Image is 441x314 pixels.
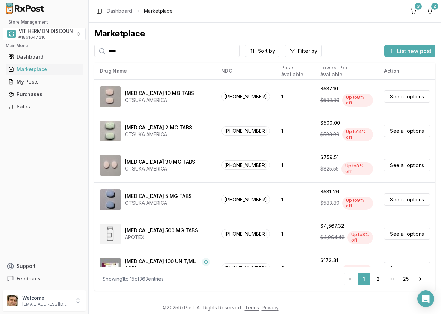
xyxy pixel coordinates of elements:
a: Dashboard [107,8,132,15]
button: Select a view [3,28,86,40]
span: [PHONE_NUMBER] [221,263,270,273]
a: Sales [6,101,83,113]
img: RxPost Logo [3,3,47,14]
div: Dashboard [8,53,80,60]
h2: Store Management [3,19,86,25]
span: [PHONE_NUMBER] [221,195,270,204]
span: [PHONE_NUMBER] [221,126,270,136]
td: 1 [276,148,315,182]
div: OTSUKA AMERICA [125,165,195,172]
span: MT HERMON DISCOUNT PHARMACY [18,28,105,35]
button: Sales [3,101,86,112]
a: 25 [399,273,412,285]
th: Action [379,63,435,79]
a: Terms [245,305,259,311]
div: 2 [431,3,438,10]
div: Up to 9 % off [341,265,373,278]
a: See all options [384,90,430,103]
a: See all options [384,125,430,137]
button: Sort by [245,45,279,57]
button: Purchases [3,89,86,100]
div: [MEDICAL_DATA] 5 MG TABS [125,193,192,200]
span: Filter by [298,47,317,54]
img: Abiraterone Acetate 500 MG TABS [100,224,121,244]
span: List new post [397,47,431,55]
a: Marketplace [6,63,83,76]
div: $537.10 [320,85,338,92]
span: Sort by [258,47,275,54]
th: Lowest Price Available [315,63,379,79]
span: [PHONE_NUMBER] [221,229,270,238]
span: $4,964.48 [320,234,345,241]
img: Abilify 2 MG TABS [100,121,121,141]
td: 1 [276,114,315,148]
div: Up to 8 % off [347,231,373,244]
a: See all options [384,228,430,240]
div: 3 [415,3,422,10]
button: 3 [408,6,419,17]
div: Up to 14 % off [342,128,373,141]
div: Open Intercom Messenger [417,290,434,307]
a: See all options [384,262,430,274]
h2: Main Menu [6,43,83,49]
button: Support [3,260,86,272]
td: 1 [276,217,315,251]
img: Admelog SoloStar 100 UNIT/ML SOPN [100,258,121,279]
p: [EMAIL_ADDRESS][DOMAIN_NAME] [22,302,70,307]
a: List new post [384,48,435,55]
button: My Posts [3,76,86,87]
a: Go to next page [413,273,427,285]
div: [MEDICAL_DATA] 30 MG TABS [125,158,195,165]
div: Up to 9 % off [342,197,373,210]
div: $172.31 [320,257,338,264]
img: User avatar [7,295,18,306]
div: Sales [8,103,80,110]
span: $825.55 [320,165,339,172]
img: Abilify 10 MG TABS [100,86,121,107]
p: Welcome [22,295,70,302]
div: [MEDICAL_DATA] 10 MG TABS [125,90,194,97]
div: Marketplace [8,66,80,73]
span: [PHONE_NUMBER] [221,92,270,101]
div: Marketplace [94,28,435,39]
button: Filter by [285,45,322,57]
button: List new post [384,45,435,57]
th: Posts Available [276,63,315,79]
div: Purchases [8,91,80,98]
button: Dashboard [3,51,86,62]
span: $583.80 [320,200,339,207]
button: 2 [424,6,435,17]
a: Purchases [6,88,83,101]
div: Showing 1 to 15 of 363 entries [103,276,164,282]
div: OTSUKA AMERICA [125,200,192,207]
a: Dashboard [6,51,83,63]
span: # 1861647216 [18,35,46,40]
div: [MEDICAL_DATA] 500 MG TABS [125,227,198,234]
button: Marketplace [3,64,86,75]
button: Feedback [3,272,86,285]
a: See all options [384,193,430,206]
th: NDC [216,63,276,79]
div: APOTEX [125,234,198,241]
a: 2 [372,273,384,285]
td: 5 [276,251,315,285]
img: Abilify 30 MG TABS [100,155,121,176]
div: Up to 8 % off [341,162,373,175]
div: [MEDICAL_DATA] 100 UNIT/ML SOPN [125,258,199,272]
a: See all options [384,159,430,171]
div: $531.26 [320,188,339,195]
div: My Posts [8,78,80,85]
span: $583.80 [320,131,339,138]
div: $500.00 [320,120,340,127]
span: [PHONE_NUMBER] [221,160,270,170]
div: Up to 8 % off [342,94,373,107]
div: OTSUKA AMERICA [125,131,192,138]
div: [MEDICAL_DATA] 2 MG TABS [125,124,192,131]
th: Drug Name [94,63,216,79]
span: Marketplace [144,8,173,15]
div: $4,567.32 [320,223,344,229]
img: Abilify 5 MG TABS [100,189,121,210]
nav: breadcrumb [107,8,173,15]
a: Privacy [262,305,279,311]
